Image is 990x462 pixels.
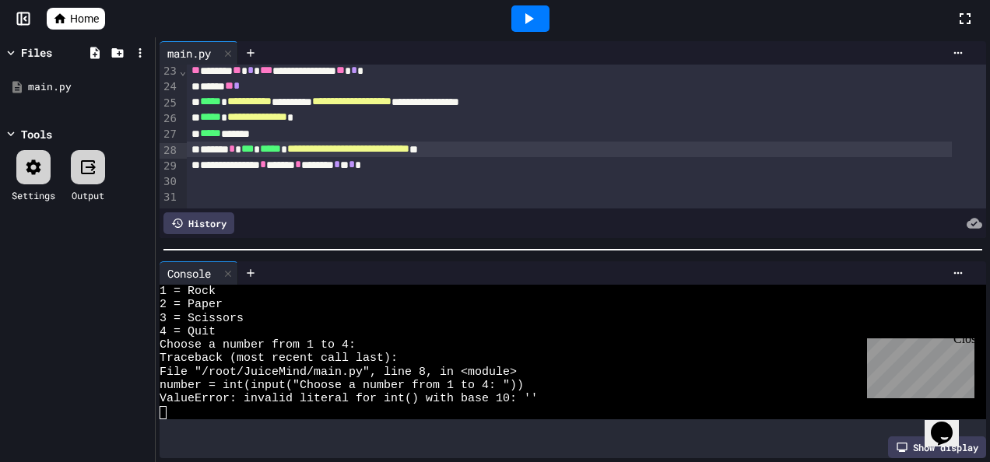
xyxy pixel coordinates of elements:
div: Tools [21,126,52,142]
span: File "/root/JuiceMind/main.py", line 8, in <module> [160,366,517,379]
div: main.py [160,45,219,61]
div: 31 [160,190,179,205]
span: Home [70,11,99,26]
div: 30 [160,174,179,190]
span: Choose a number from 1 to 4: [160,338,356,352]
span: Traceback (most recent call last): [160,352,398,365]
div: 29 [160,159,179,174]
iframe: chat widget [925,400,974,446]
span: number = int(input("Choose a number from 1 to 4: ")) [160,379,524,392]
div: Chat with us now!Close [6,6,107,99]
span: 2 = Paper [160,298,223,311]
div: 28 [160,143,179,159]
div: History [163,212,234,234]
span: ValueError: invalid literal for int() with base 10: '' [160,392,538,405]
span: 3 = Scissors [160,312,244,325]
div: Settings [12,188,55,202]
span: 4 = Quit [160,325,216,338]
div: 26 [160,111,179,127]
div: 27 [160,127,179,142]
a: Home [47,8,105,30]
div: Show display [888,436,986,458]
div: Console [160,265,219,282]
div: 23 [160,64,179,79]
span: 1 = Rock [160,285,216,298]
div: Console [160,261,238,285]
div: 24 [160,79,179,95]
span: Fold line [179,65,187,77]
div: main.py [28,79,149,95]
div: 25 [160,96,179,111]
div: Files [21,44,52,61]
div: main.py [160,41,238,65]
iframe: chat widget [861,332,974,398]
div: Output [72,188,104,202]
